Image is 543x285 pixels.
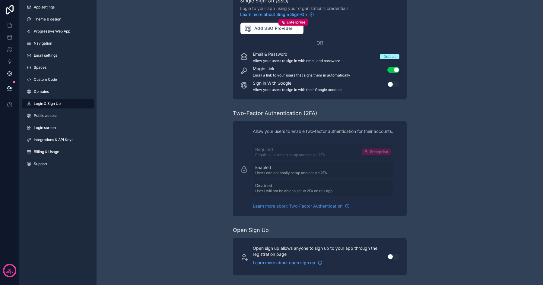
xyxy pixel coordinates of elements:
span: Learn more about open sign up [253,260,315,266]
a: Theme & design [22,14,94,24]
p: Allow your users to enable two-factor authentication for their accounts. [253,128,393,134]
a: Learn more about open sign up [253,260,322,266]
a: App settings [22,2,94,12]
a: Navigation [22,39,94,48]
a: Custom Code [22,75,94,84]
p: Sign in With Google [253,80,342,86]
span: Custom Code [34,77,57,82]
p: Disabled [255,183,332,189]
a: Progressive Web App [22,27,94,36]
a: Login screen [22,123,94,133]
p: Enabled [255,164,327,171]
span: Progressive Web App [34,29,70,34]
span: Email settings [34,53,57,58]
span: Learn more about Two-Factor Authentication [253,203,342,209]
span: Domains [34,89,49,94]
span: Spaces [34,65,46,70]
p: Magic Link [253,66,350,72]
span: Theme & design [34,17,61,22]
span: Navigation [34,41,52,46]
p: Allow your users to sign in with email and password [253,58,340,63]
span: Enterprise [287,20,306,25]
span: App settings [34,5,55,10]
a: Spaces [22,63,94,72]
p: 8 [8,268,11,274]
span: Login to your app using your organization’s credentials [240,5,399,17]
span: Add SSO Provider [244,24,293,32]
a: Support [22,159,94,169]
span: Support [34,161,47,166]
div: Two-Factor Authentication (2FA) [233,109,317,117]
a: Login & Sign Up [22,99,94,108]
p: Open sign up allows anyone to sign up to your app through the registration page [253,245,380,257]
span: Enterprise [370,149,388,154]
p: Email a link to your users that signs them in automatically [253,73,350,78]
a: Integrations & API Keys [22,135,94,145]
span: Login & Sign Up [34,101,61,106]
p: Users will not be able to setup 2FA on this app [255,189,332,193]
button: Add SSO ProviderEnterprise [240,22,304,34]
span: Billing & Usage [34,149,59,154]
a: Public access [22,111,94,121]
p: Require all users to setup and enable 2FA [255,152,325,157]
p: Email & Password [253,51,340,57]
span: Integrations & API Keys [34,137,73,142]
p: Users can optionally setup and enable 2FA [255,171,327,175]
span: Learn more about Single Sign-On [240,11,307,17]
a: Email settings [22,51,94,60]
p: days [6,270,13,275]
span: OR [316,39,323,46]
span: Public access [34,113,57,118]
a: Billing & Usage [22,147,94,157]
div: Open Sign Up [233,226,269,234]
a: Learn more about Two-Factor Authentication [253,203,350,209]
p: Required [255,146,325,152]
a: Domains [22,87,94,96]
p: Allow your users to sign in with their Google account [253,87,342,92]
div: Default [383,54,396,59]
a: Learn more about Single Sign-On [240,11,314,17]
span: Login screen [34,125,56,130]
